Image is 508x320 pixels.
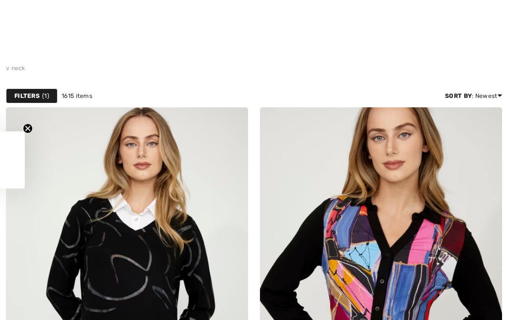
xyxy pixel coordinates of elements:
[6,65,25,72] a: v neck
[445,92,472,99] strong: Sort By
[445,91,502,100] div: : Newest
[42,91,49,100] span: 1
[62,91,92,100] span: 1615 items
[14,91,40,100] strong: Filters
[23,124,33,134] button: Close teaser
